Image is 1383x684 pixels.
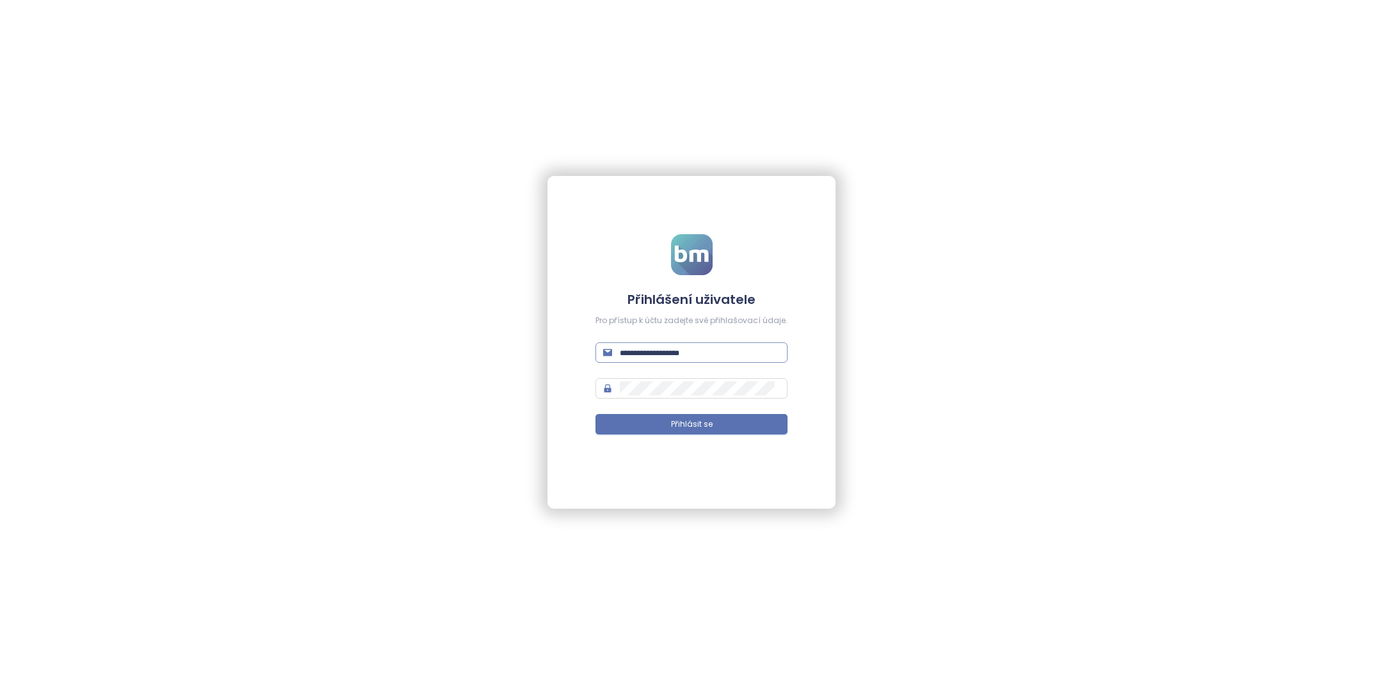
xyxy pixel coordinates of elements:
img: logo [671,234,713,275]
div: Pro přístup k účtu zadejte své přihlašovací údaje. [595,315,788,327]
button: Přihlásit se [595,414,788,434]
span: lock [603,384,612,393]
span: mail [603,348,612,357]
h4: Přihlášení uživatele [595,290,788,308]
span: Přihlásit se [671,418,713,431]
